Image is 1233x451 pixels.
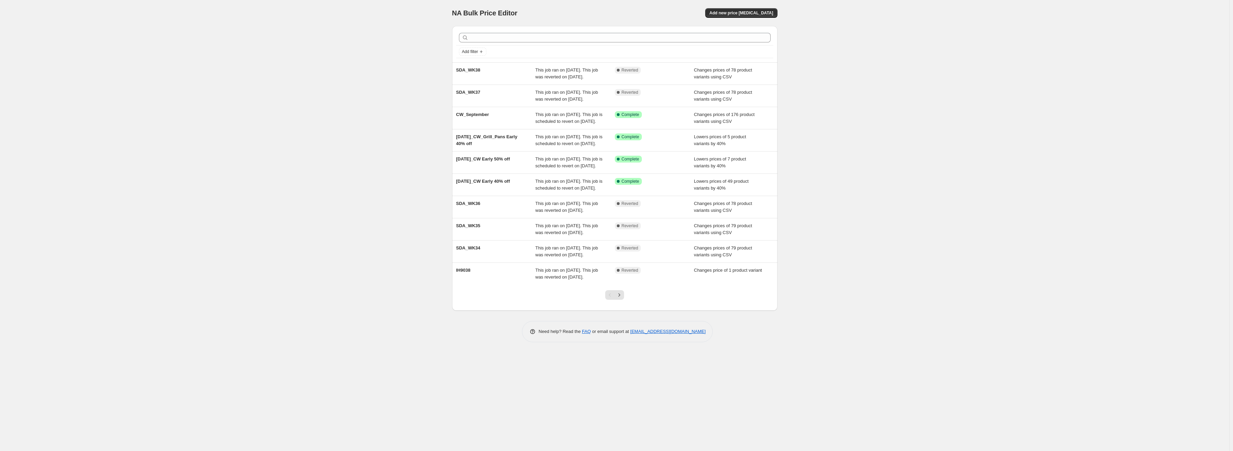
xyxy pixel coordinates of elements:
[705,8,777,18] button: Add new price [MEDICAL_DATA]
[709,10,773,16] span: Add new price [MEDICAL_DATA]
[694,134,746,146] span: Lowers prices of 5 product variants by 40%
[694,112,755,124] span: Changes prices of 176 product variants using CSV
[614,290,624,300] button: Next
[582,329,591,334] a: FAQ
[535,201,598,213] span: This job ran on [DATE]. This job was reverted on [DATE].
[456,67,481,73] span: SDA_WK38
[456,245,481,250] span: SDA_WK34
[694,67,752,79] span: Changes prices of 78 product variants using CSV
[694,223,752,235] span: Changes prices of 79 product variants using CSV
[622,223,638,229] span: Reverted
[456,90,481,95] span: SDA_WK37
[622,90,638,95] span: Reverted
[591,329,630,334] span: or email support at
[622,201,638,206] span: Reverted
[456,134,518,146] span: [DATE]_CW_Grill_Pans Early 40% off
[539,329,582,334] span: Need help? Read the
[630,329,706,334] a: [EMAIL_ADDRESS][DOMAIN_NAME]
[535,134,602,146] span: This job ran on [DATE]. This job is scheduled to revert on [DATE].
[456,201,481,206] span: SDA_WK36
[694,201,752,213] span: Changes prices of 78 product variants using CSV
[456,268,471,273] span: IH9038
[694,156,746,168] span: Lowers prices of 7 product variants by 40%
[462,49,478,54] span: Add filter
[622,134,639,140] span: Complete
[535,90,598,102] span: This job ran on [DATE]. This job was reverted on [DATE].
[622,112,639,117] span: Complete
[456,223,481,228] span: SDA_WK35
[605,290,624,300] nav: Pagination
[535,179,602,191] span: This job ran on [DATE]. This job is scheduled to revert on [DATE].
[622,245,638,251] span: Reverted
[456,156,510,162] span: [DATE]_CW Early 50% off
[456,112,489,117] span: CW_September
[535,245,598,257] span: This job ran on [DATE]. This job was reverted on [DATE].
[452,9,518,17] span: NA Bulk Price Editor
[459,48,486,56] button: Add filter
[535,268,598,280] span: This job ran on [DATE]. This job was reverted on [DATE].
[456,179,510,184] span: [DATE]_CW Early 40% off
[622,67,638,73] span: Reverted
[694,268,762,273] span: Changes price of 1 product variant
[622,268,638,273] span: Reverted
[622,179,639,184] span: Complete
[694,245,752,257] span: Changes prices of 79 product variants using CSV
[535,67,598,79] span: This job ran on [DATE]. This job was reverted on [DATE].
[694,90,752,102] span: Changes prices of 78 product variants using CSV
[535,112,602,124] span: This job ran on [DATE]. This job is scheduled to revert on [DATE].
[622,156,639,162] span: Complete
[535,223,598,235] span: This job ran on [DATE]. This job was reverted on [DATE].
[694,179,749,191] span: Lowers prices of 49 product variants by 40%
[535,156,602,168] span: This job ran on [DATE]. This job is scheduled to revert on [DATE].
